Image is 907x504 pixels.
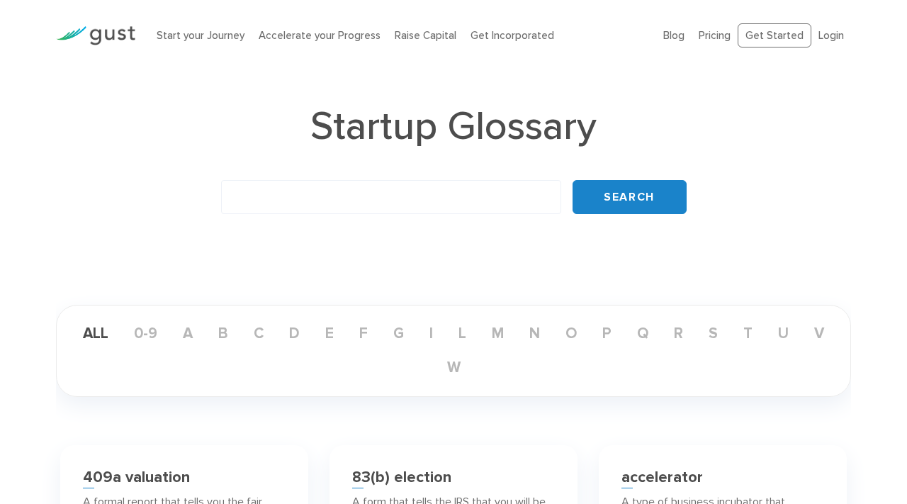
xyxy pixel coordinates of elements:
a: g [382,325,415,342]
h3: 409a valuation [83,468,190,486]
a: ALL [72,325,120,342]
a: v [803,325,835,342]
a: Login [818,29,844,42]
a: u [767,325,800,342]
a: Pricing [699,29,731,42]
a: t [732,325,764,342]
a: r [663,325,694,342]
a: a [171,325,204,342]
a: w [436,359,472,376]
a: q [626,325,660,342]
a: i [418,325,444,342]
h3: 83(b) election [352,468,451,486]
a: Start your Journey [157,29,244,42]
a: d [278,325,311,342]
a: b [207,325,240,342]
h1: Startup Glossary [56,106,851,146]
a: s [697,325,729,342]
a: p [591,325,623,342]
a: Get Incorporated [471,29,554,42]
input: Search [573,180,687,214]
img: Gust Logo [56,26,135,45]
a: c [242,325,275,342]
h3: accelerator [621,468,703,486]
a: f [348,325,379,342]
a: n [518,325,551,342]
a: 0-9 [123,325,169,342]
a: m [480,325,515,342]
a: Accelerate your Progress [259,29,381,42]
a: Get Started [738,23,811,48]
a: Blog [663,29,685,42]
a: Raise Capital [395,29,456,42]
a: l [447,325,478,342]
a: e [314,325,345,342]
a: o [554,325,588,342]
